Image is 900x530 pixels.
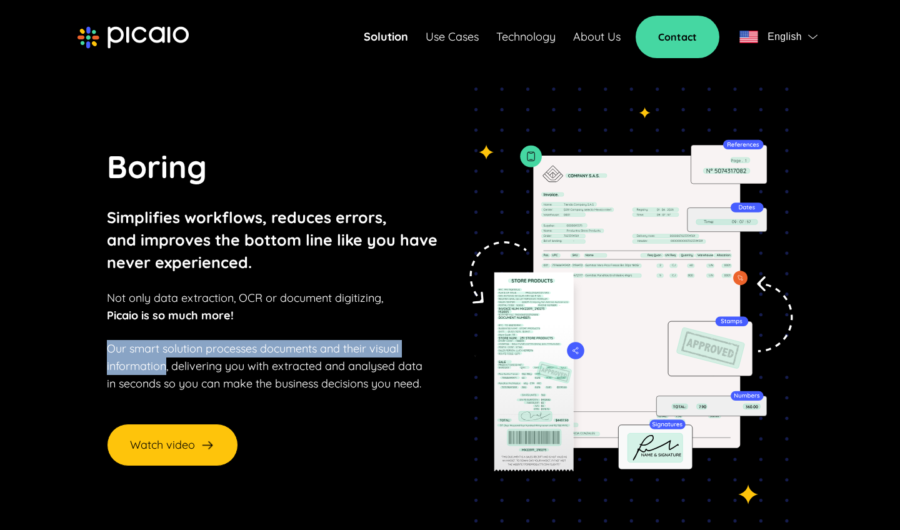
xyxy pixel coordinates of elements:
[77,26,189,49] img: picaio-logo
[200,437,215,452] img: arrow-right
[636,16,719,58] a: Contact
[107,291,383,305] span: Not only data extraction, OCR or document digitizing,
[767,28,802,46] span: English
[107,424,238,466] button: Watch video
[107,340,422,392] p: Our smart solution processes documents and their visual information, delivering you with extracte...
[496,28,556,46] a: Technology
[364,28,408,46] a: Solution
[734,24,822,49] button: flagEnglishflag
[808,34,817,39] img: flag
[107,147,207,186] span: Boring
[426,28,479,46] a: Use Cases
[457,87,793,522] img: tedioso-img
[107,206,437,274] p: Simplifies workflows, reduces errors, and improves the bottom line like you have never experienced.
[107,308,234,322] strong: Picaio is so much more!
[739,31,758,43] img: flag
[573,28,621,46] a: About Us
